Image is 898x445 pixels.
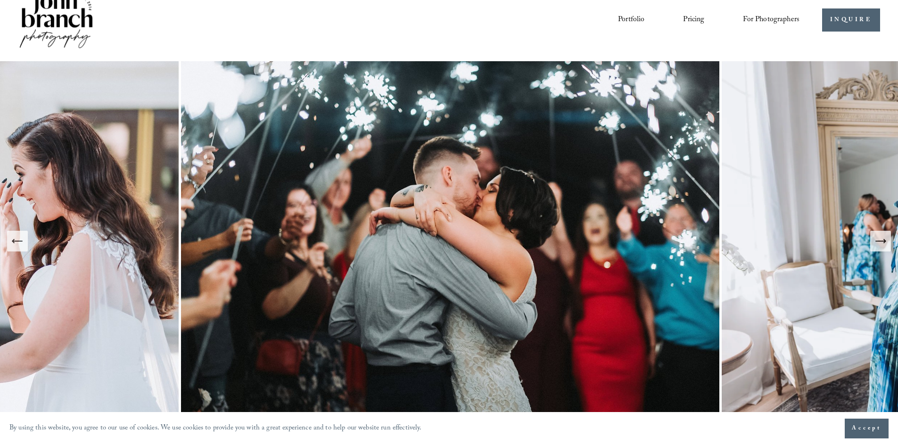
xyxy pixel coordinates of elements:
p: By using this website, you agree to our use of cookies. We use cookies to provide you with a grea... [9,422,422,436]
a: INQUIRE [822,8,880,32]
button: Previous Slide [7,231,28,251]
span: Accept [852,424,882,433]
a: Pricing [683,12,704,28]
button: Next Slide [870,231,891,251]
img: Romantic Raleigh Wedding Photography [181,61,722,421]
a: folder dropdown [743,12,799,28]
button: Accept [845,419,889,438]
span: For Photographers [743,13,799,27]
a: Portfolio [618,12,644,28]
